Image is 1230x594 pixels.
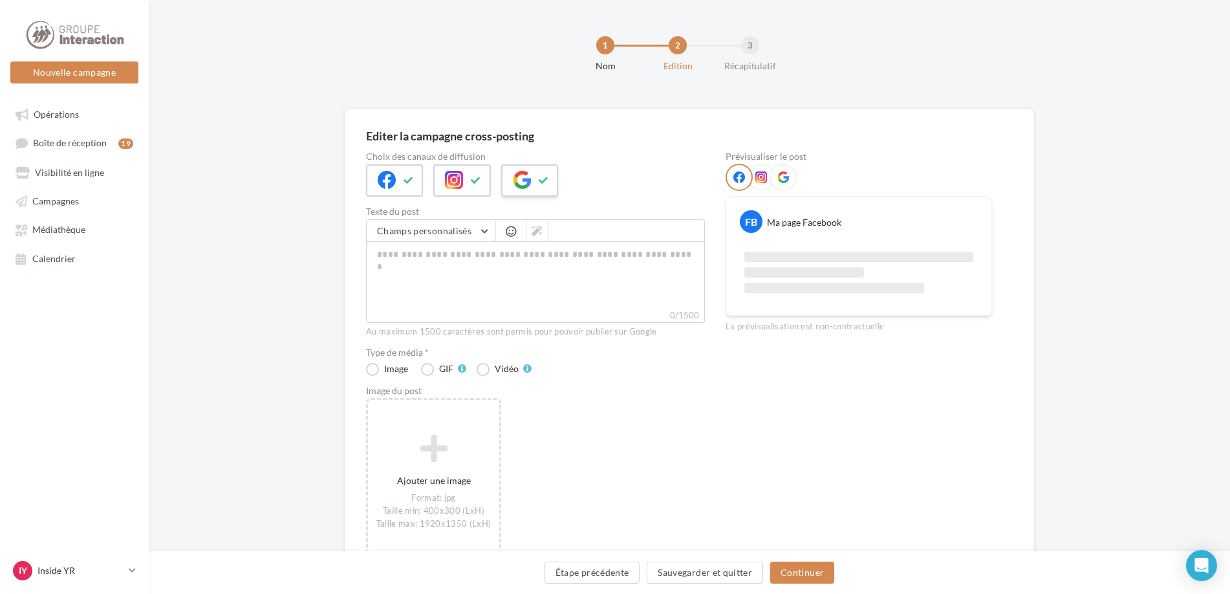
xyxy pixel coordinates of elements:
[19,564,27,577] span: IY
[8,102,141,126] a: Opérations
[367,220,495,242] button: Champs personnalisés
[366,130,534,142] div: Editer la campagne cross-posting
[38,564,124,577] p: Inside YR
[366,348,705,357] label: Type de média *
[1186,550,1217,581] div: Open Intercom Messenger
[34,109,79,120] span: Opérations
[669,36,687,54] div: 2
[35,167,104,178] span: Visibilité en ligne
[8,247,141,270] a: Calendrier
[366,386,705,395] div: Image du post
[32,195,79,206] span: Campagnes
[8,217,141,241] a: Médiathèque
[545,562,640,584] button: Étape précédente
[32,253,76,264] span: Calendrier
[118,138,133,149] div: 19
[596,36,614,54] div: 1
[647,562,763,584] button: Sauvegarder et quitter
[32,225,85,236] span: Médiathèque
[366,309,705,323] label: 0/1500
[366,152,705,161] label: Choix des canaux de diffusion
[726,316,992,333] div: La prévisualisation est non-contractuelle
[366,326,705,338] div: Au maximum 1500 caractères sont permis pour pouvoir publier sur Google
[770,562,834,584] button: Continuer
[439,364,453,373] div: GIF
[726,152,992,161] div: Prévisualiser le post
[8,189,141,212] a: Campagnes
[8,160,141,184] a: Visibilité en ligne
[377,225,471,236] span: Champs personnalisés
[709,60,792,72] div: Récapitulatif
[636,60,719,72] div: Edition
[10,558,138,583] a: IY Inside YR
[564,60,647,72] div: Nom
[740,210,762,233] div: FB
[366,207,705,216] label: Texte du post
[33,138,107,149] span: Boîte de réception
[767,216,841,229] div: Ma page Facebook
[384,364,408,373] div: Image
[8,131,141,155] a: Boîte de réception19
[495,364,519,373] div: Vidéo
[10,61,138,83] button: Nouvelle campagne
[741,36,759,54] div: 3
